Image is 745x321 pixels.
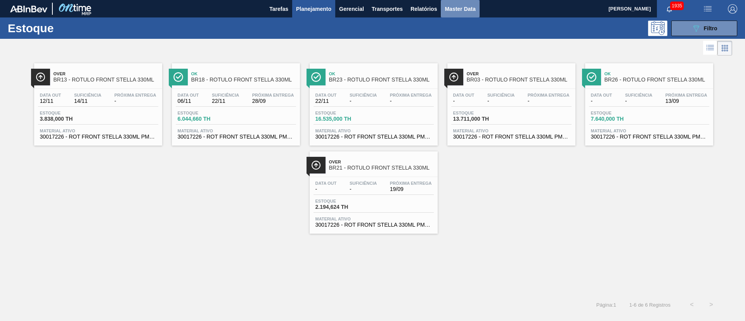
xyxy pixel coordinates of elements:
[178,111,232,115] span: Estoque
[315,98,337,104] span: 22/11
[252,98,294,104] span: 28/09
[8,24,124,33] h1: Estoque
[390,93,432,97] span: Próxima Entrega
[173,72,183,82] img: Ícone
[648,21,667,36] div: Pogramando: nenhum usuário selecionado
[54,71,158,76] span: Over
[350,186,377,192] span: -
[625,98,652,104] span: -
[591,93,612,97] span: Data out
[191,71,296,76] span: Ok
[682,295,702,314] button: <
[311,72,321,82] img: Ícone
[304,146,442,234] a: ÍconeOverBR21 - RÓTULO FRONT STELLA 330MLData out-Suficiência-Próxima Entrega19/09Estoque2.194,62...
[453,128,570,133] span: Material ativo
[453,134,570,140] span: 30017226 - ROT FRONT STELLA 330ML PM20 429
[625,93,652,97] span: Suficiência
[442,57,579,146] a: ÍconeOverBR03 - RÓTULO FRONT STELLA 330MLData out-Suficiência-Próxima Entrega-Estoque13.711,000 T...
[311,160,321,170] img: Ícone
[390,181,432,186] span: Próxima Entrega
[665,98,707,104] span: 13/09
[528,98,570,104] span: -
[350,181,377,186] span: Suficiência
[329,165,434,171] span: BR21 - RÓTULO FRONT STELLA 330ML
[670,2,684,10] span: 1935
[40,93,61,97] span: Data out
[178,116,232,122] span: 6.044,660 TH
[212,98,239,104] span: 22/11
[36,72,45,82] img: Ícone
[350,98,377,104] span: -
[315,181,337,186] span: Data out
[212,93,239,97] span: Suficiência
[315,222,432,228] span: 30017226 - ROT FRONT STELLA 330ML PM20 429
[315,111,370,115] span: Estoque
[411,4,437,14] span: Relatórios
[449,72,459,82] img: Ícone
[453,98,475,104] span: -
[315,93,337,97] span: Data out
[372,4,403,14] span: Transportes
[10,5,47,12] img: TNhmsLtSVTkK8tSr43FrP2fwEKptu5GPRR3wAAAABJRU5ErkJggg==
[114,98,156,104] span: -
[467,77,572,83] span: BR03 - RÓTULO FRONT STELLA 330ML
[269,4,288,14] span: Tarefas
[350,93,377,97] span: Suficiência
[453,93,475,97] span: Data out
[591,116,645,122] span: 7.640,000 TH
[40,111,94,115] span: Estoque
[453,111,508,115] span: Estoque
[591,134,707,140] span: 30017226 - ROT FRONT STELLA 330ML PM20 429
[329,71,434,76] span: Ok
[74,93,101,97] span: Suficiência
[114,93,156,97] span: Próxima Entrega
[315,116,370,122] span: 16.535,000 TH
[166,57,304,146] a: ÍconeOkBR18 - RÓTULO FRONT STELLA 330MLData out06/11Suficiência22/11Próxima Entrega28/09Estoque6....
[591,128,707,133] span: Material ativo
[339,4,364,14] span: Gerencial
[304,57,442,146] a: ÍconeOkBR23 - RÓTULO FRONT STELLA 330MLData out22/11Suficiência-Próxima Entrega-Estoque16.535,000...
[315,199,370,203] span: Estoque
[728,4,737,14] img: Logout
[596,302,616,308] span: Página : 1
[191,77,296,83] span: BR18 - RÓTULO FRONT STELLA 330ML
[40,98,61,104] span: 12/11
[671,21,737,36] button: Filtro
[628,302,670,308] span: 1 - 6 de 6 Registros
[178,93,199,97] span: Data out
[665,93,707,97] span: Próxima Entrega
[703,4,712,14] img: userActions
[390,186,432,192] span: 19/09
[445,4,475,14] span: Master Data
[657,3,682,14] button: Notificações
[702,295,721,314] button: >
[40,116,94,122] span: 3.838,000 TH
[605,77,709,83] span: BR26 - RÓTULO FRONT STELLA 330ML
[390,98,432,104] span: -
[40,128,156,133] span: Material ativo
[467,71,572,76] span: Over
[315,134,432,140] span: 30017226 - ROT FRONT STELLA 330ML PM20 429
[587,72,596,82] img: Ícone
[315,204,370,210] span: 2.194,624 TH
[329,77,434,83] span: BR23 - RÓTULO FRONT STELLA 330ML
[591,111,645,115] span: Estoque
[315,186,337,192] span: -
[717,41,732,56] div: Visão em Cards
[178,98,199,104] span: 06/11
[40,134,156,140] span: 30017226 - ROT FRONT STELLA 330ML PM20 429
[252,93,294,97] span: Próxima Entrega
[704,25,717,31] span: Filtro
[296,4,331,14] span: Planejamento
[528,93,570,97] span: Próxima Entrega
[487,98,515,104] span: -
[74,98,101,104] span: 14/11
[315,217,432,221] span: Material ativo
[178,128,294,133] span: Material ativo
[178,134,294,140] span: 30017226 - ROT FRONT STELLA 330ML PM20 429
[54,77,158,83] span: BR13 - RÓTULO FRONT STELLA 330ML
[28,57,166,146] a: ÍconeOverBR13 - RÓTULO FRONT STELLA 330MLData out12/11Suficiência14/11Próxima Entrega-Estoque3.83...
[487,93,515,97] span: Suficiência
[453,116,508,122] span: 13.711,000 TH
[329,160,434,164] span: Over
